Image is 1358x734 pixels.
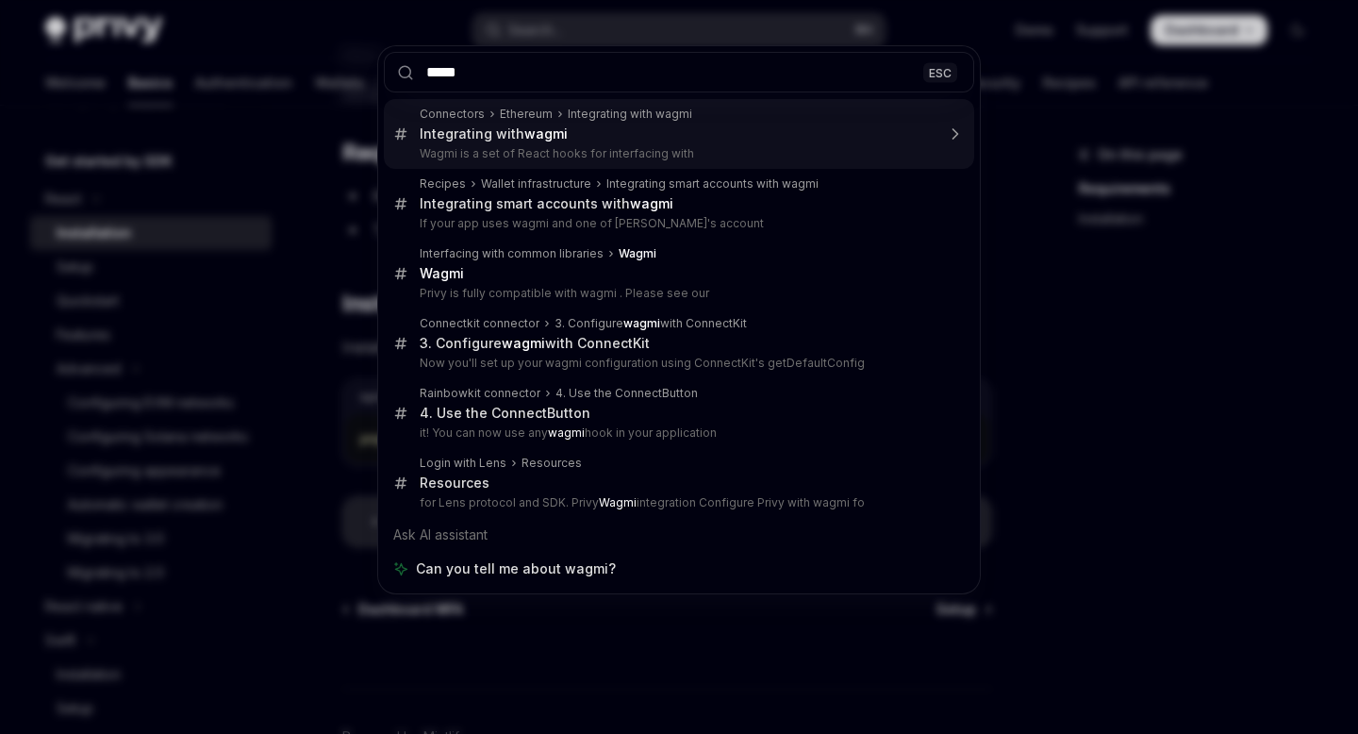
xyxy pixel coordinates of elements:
p: If your app uses wagmi and one of [PERSON_NAME]'s account [420,216,935,231]
div: Integrating smart accounts with wagmi [606,176,819,192]
div: Interfacing with common libraries [420,246,604,261]
div: Wallet infrastructure [481,176,591,192]
div: Connectors [420,107,485,122]
b: wagmi [623,316,660,330]
div: Connectkit connector [420,316,539,331]
div: 4. Use the ConnectButton [420,405,590,422]
b: wagmi [524,125,568,142]
div: Resources [522,456,582,471]
div: Resources [420,475,489,492]
div: Ask AI assistant [384,518,974,552]
b: wagmi [630,195,673,211]
p: Privy is fully compatible with wagmi . Please see our [420,286,935,301]
b: Wagmi [420,265,464,281]
div: Integrating with wagmi [568,107,692,122]
div: Rainbowkit connector [420,386,540,401]
span: Can you tell me about wagmi? [416,559,616,578]
b: Wagmi [599,495,637,509]
div: Recipes [420,176,466,192]
div: 3. Configure with ConnectKit [555,316,747,331]
p: Now you'll set up your wagmi configuration using ConnectKit's getDefaultConfig [420,356,935,371]
div: 3. Configure with ConnectKit [420,335,650,352]
div: Integrating smart accounts with [420,195,673,212]
b: wagmi [502,335,545,351]
p: for Lens protocol and SDK. Privy integration Configure Privy with wagmi fo [420,495,935,510]
p: it! You can now use any hook in your application [420,425,935,441]
div: Login with Lens [420,456,506,471]
b: wagmi [548,425,585,440]
div: 4. Use the ConnectButton [555,386,698,401]
p: Wagmi is a set of React hooks for interfacing with [420,146,935,161]
div: Integrating with [420,125,568,142]
b: Wagmi [619,246,656,260]
div: ESC [923,62,957,82]
div: Ethereum [500,107,553,122]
